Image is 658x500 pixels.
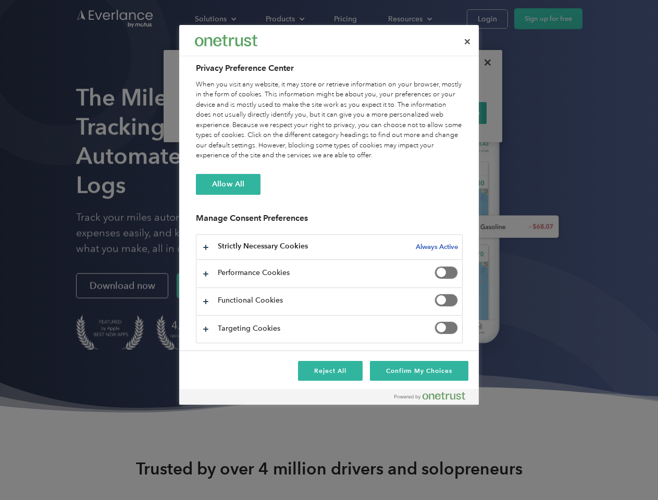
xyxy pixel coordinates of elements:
[370,361,468,381] button: Confirm My Choices
[196,174,260,195] button: Allow All
[394,392,465,400] img: Powered by OneTrust Opens in a new Tab
[394,392,474,405] a: Powered by OneTrust Opens in a new Tab
[195,35,257,46] img: Everlance
[179,25,479,405] div: Preference center
[196,80,463,161] div: When you visit any website, it may store or retrieve information on your browser, mostly in the f...
[196,213,463,229] h3: Manage Consent Preferences
[196,62,463,74] h2: Privacy Preference Center
[298,361,363,381] button: Reject All
[179,25,479,405] div: Privacy Preference Center
[456,30,479,53] button: Close
[195,30,257,51] div: Everlance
